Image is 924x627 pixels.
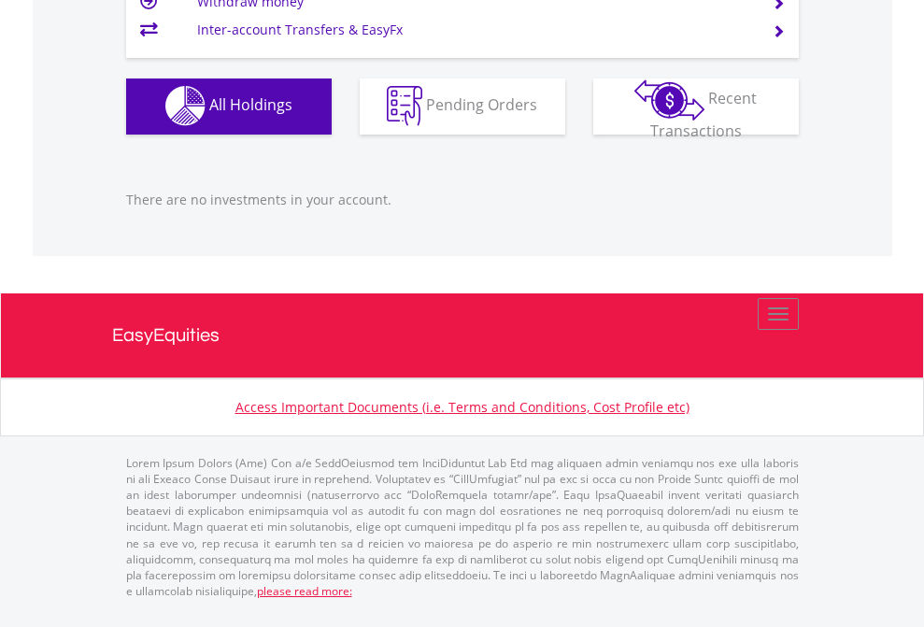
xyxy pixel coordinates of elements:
span: All Holdings [209,94,292,115]
a: please read more: [257,583,352,599]
a: Access Important Documents (i.e. Terms and Conditions, Cost Profile etc) [235,398,689,416]
span: Recent Transactions [650,88,758,141]
button: Recent Transactions [593,78,799,135]
img: holdings-wht.png [165,86,206,126]
p: There are no investments in your account. [126,191,799,209]
span: Pending Orders [426,94,537,115]
img: pending_instructions-wht.png [387,86,422,126]
img: transactions-zar-wht.png [634,79,704,121]
p: Lorem Ipsum Dolors (Ame) Con a/e SeddOeiusmod tem InciDiduntut Lab Etd mag aliquaen admin veniamq... [126,455,799,599]
button: All Holdings [126,78,332,135]
td: Inter-account Transfers & EasyFx [197,16,749,44]
button: Pending Orders [360,78,565,135]
a: EasyEquities [112,293,813,378]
